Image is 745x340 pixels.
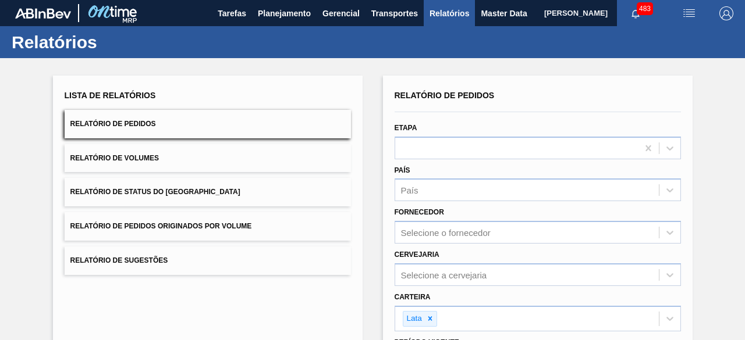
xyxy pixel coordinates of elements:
[70,222,252,230] span: Relatório de Pedidos Originados por Volume
[395,91,495,100] span: Relatório de Pedidos
[395,250,439,259] label: Cervejaria
[65,144,351,173] button: Relatório de Volumes
[70,188,240,196] span: Relatório de Status do [GEOGRAPHIC_DATA]
[65,110,351,138] button: Relatório de Pedidos
[65,178,351,206] button: Relatório de Status do [GEOGRAPHIC_DATA]
[401,270,487,280] div: Selecione a cervejaria
[371,6,418,20] span: Transportes
[719,6,733,20] img: Logout
[258,6,311,20] span: Planejamento
[70,120,156,128] span: Relatório de Pedidos
[401,185,418,195] div: País
[70,256,168,264] span: Relatório de Sugestões
[401,228,491,238] div: Selecione o fornecedor
[395,124,417,132] label: Etapa
[395,166,410,174] label: País
[70,154,159,162] span: Relatório de Volumes
[395,293,431,301] label: Carteira
[481,6,527,20] span: Master Data
[218,6,246,20] span: Tarefas
[12,35,218,49] h1: Relatórios
[430,6,469,20] span: Relatórios
[682,6,696,20] img: userActions
[403,312,424,326] div: Lata
[65,212,351,241] button: Relatório de Pedidos Originados por Volume
[617,5,654,22] button: Notificações
[322,6,360,20] span: Gerencial
[65,91,156,100] span: Lista de Relatórios
[65,246,351,275] button: Relatório de Sugestões
[395,208,444,216] label: Fornecedor
[637,2,653,15] span: 483
[15,8,71,19] img: TNhmsLtSVTkK8tSr43FrP2fwEKptu5GPRR3wAAAABJRU5ErkJggg==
